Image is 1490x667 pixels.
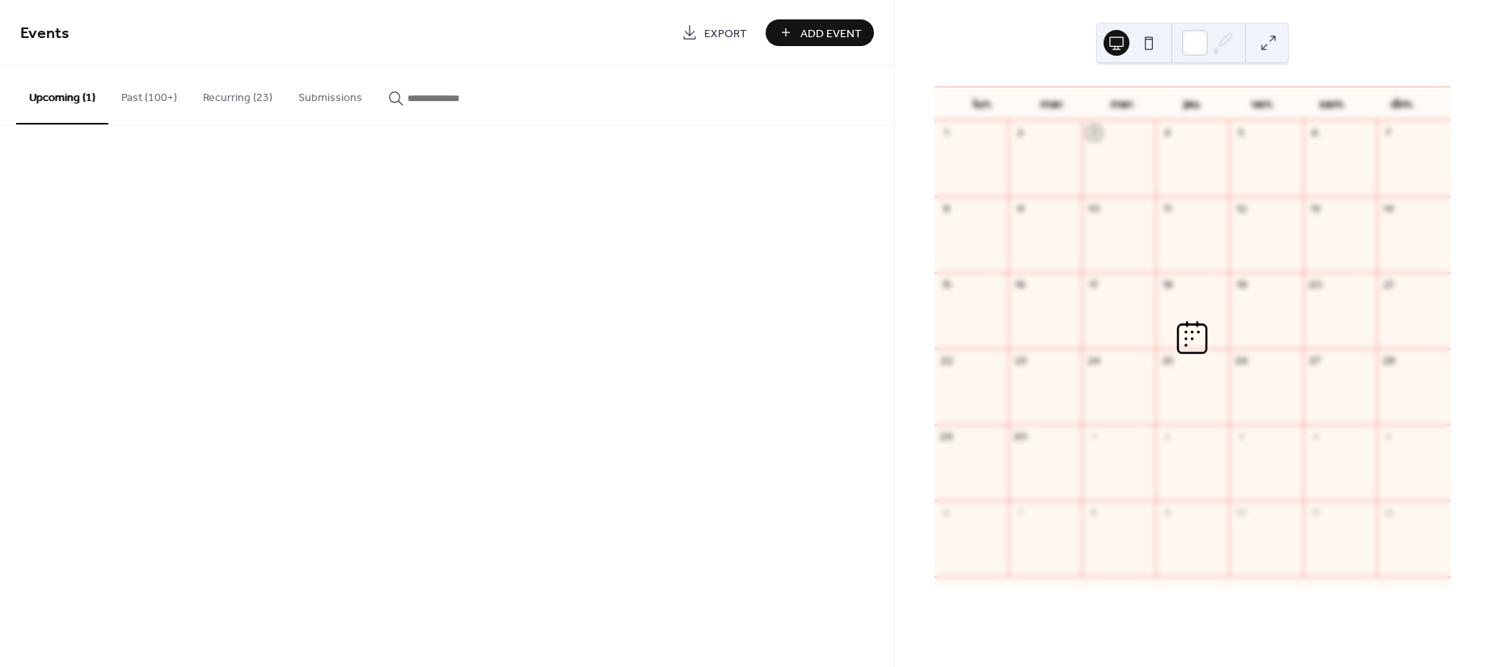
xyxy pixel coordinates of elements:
[939,354,953,368] div: 22
[108,65,190,123] button: Past (100+)
[1382,354,1395,368] div: 28
[1235,430,1248,444] div: 3
[939,202,953,216] div: 8
[1017,87,1087,120] div: mar.
[948,87,1018,120] div: lun.
[1235,126,1248,140] div: 5
[1308,430,1322,444] div: 4
[1308,278,1322,292] div: 20
[1087,126,1101,140] div: 3
[16,65,108,125] button: Upcoming (1)
[1161,278,1175,292] div: 18
[1382,430,1395,444] div: 5
[1298,87,1368,120] div: sam.
[1367,87,1437,120] div: dim.
[1235,506,1248,520] div: 10
[1161,202,1175,216] div: 11
[190,65,285,123] button: Recurring (23)
[1014,506,1028,520] div: 7
[1161,506,1175,520] div: 9
[1308,506,1322,520] div: 11
[800,25,862,42] span: Add Event
[1382,202,1395,216] div: 14
[1014,278,1028,292] div: 16
[1382,278,1395,292] div: 21
[1087,87,1158,120] div: mer.
[939,430,953,444] div: 29
[1382,126,1395,140] div: 7
[1161,354,1175,368] div: 25
[1014,202,1028,216] div: 9
[1235,202,1248,216] div: 12
[1087,278,1101,292] div: 17
[1087,354,1101,368] div: 24
[1087,506,1101,520] div: 8
[939,506,953,520] div: 6
[20,18,70,49] span: Events
[1227,87,1298,120] div: ven.
[1235,354,1248,368] div: 26
[1235,278,1248,292] div: 19
[1161,126,1175,140] div: 4
[1308,126,1322,140] div: 6
[1087,430,1101,444] div: 1
[1382,506,1395,520] div: 12
[669,19,759,46] a: Export
[939,126,953,140] div: 1
[1308,202,1322,216] div: 13
[1308,354,1322,368] div: 27
[1014,354,1028,368] div: 23
[1087,202,1101,216] div: 10
[766,19,874,46] button: Add Event
[704,25,747,42] span: Export
[1158,87,1228,120] div: jeu.
[1014,126,1028,140] div: 2
[285,65,375,123] button: Submissions
[1161,430,1175,444] div: 2
[939,278,953,292] div: 15
[1014,430,1028,444] div: 30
